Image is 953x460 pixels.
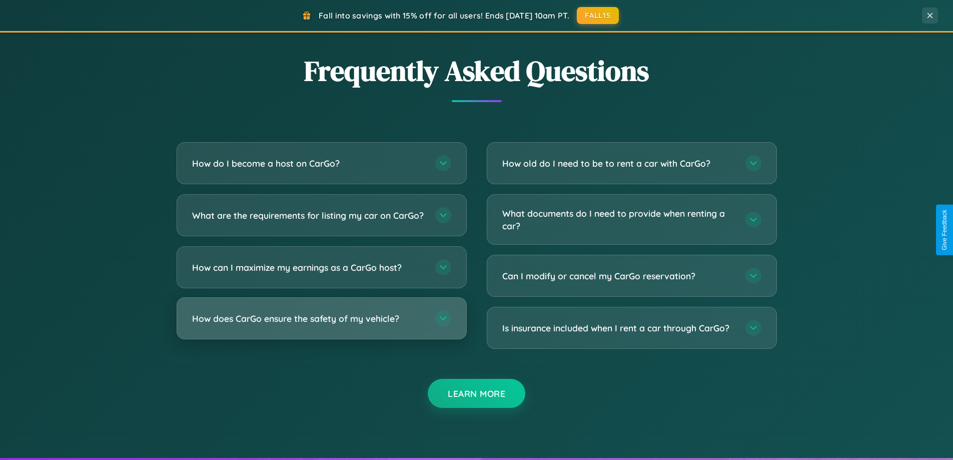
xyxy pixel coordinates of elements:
[941,210,948,250] div: Give Feedback
[502,157,735,170] h3: How old do I need to be to rent a car with CarGo?
[177,52,777,90] h2: Frequently Asked Questions
[192,261,425,274] h3: How can I maximize my earnings as a CarGo host?
[192,209,425,222] h3: What are the requirements for listing my car on CarGo?
[502,322,735,334] h3: Is insurance included when I rent a car through CarGo?
[428,379,525,408] button: Learn More
[502,270,735,282] h3: Can I modify or cancel my CarGo reservation?
[502,207,735,232] h3: What documents do I need to provide when renting a car?
[192,312,425,325] h3: How does CarGo ensure the safety of my vehicle?
[192,157,425,170] h3: How do I become a host on CarGo?
[577,7,619,24] button: FALL15
[319,11,569,21] span: Fall into savings with 15% off for all users! Ends [DATE] 10am PT.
